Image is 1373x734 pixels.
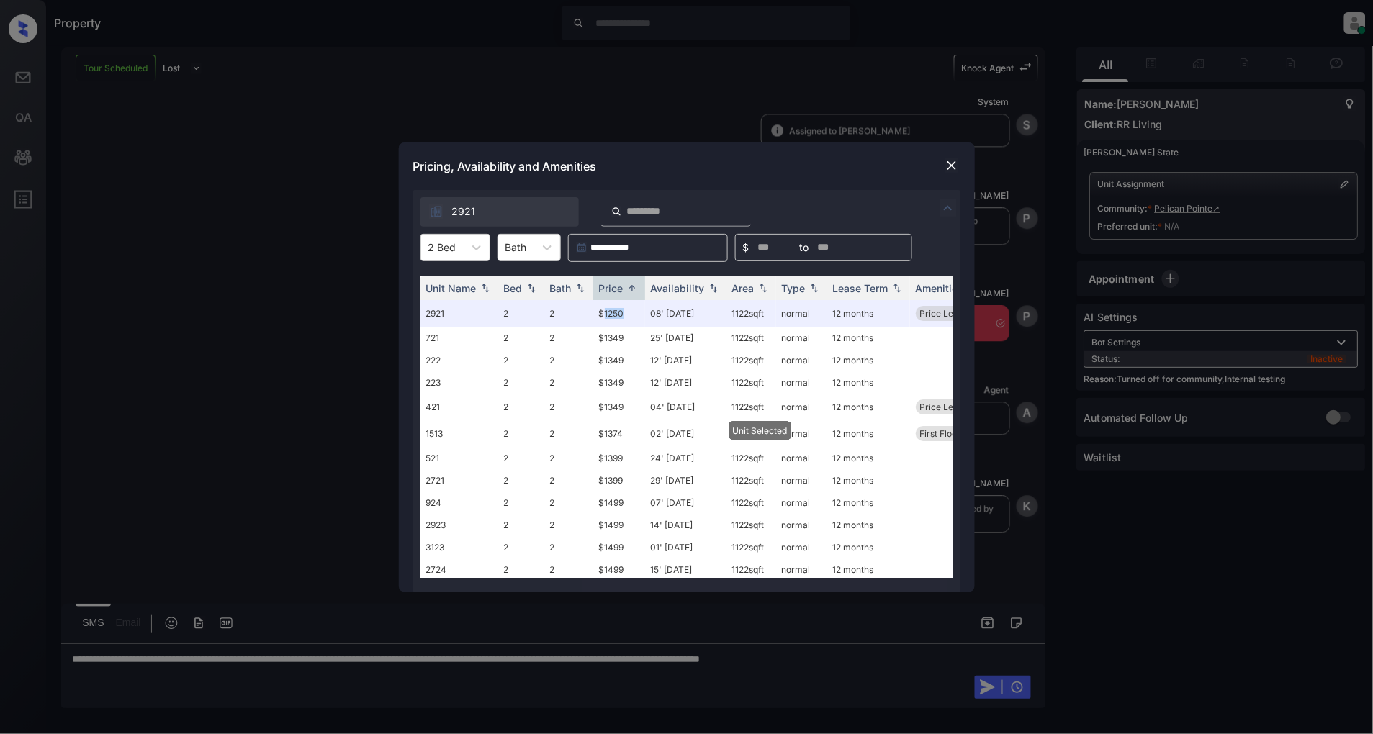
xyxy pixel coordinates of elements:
[544,469,593,491] td: 2
[645,300,726,327] td: 08' [DATE]
[593,371,645,394] td: $1349
[420,300,498,327] td: 2921
[498,327,544,349] td: 2
[827,349,910,371] td: 12 months
[645,420,726,447] td: 02' [DATE]
[544,491,593,514] td: 2
[706,283,721,293] img: sorting
[776,514,827,536] td: normal
[498,447,544,469] td: 2
[645,371,726,394] td: 12' [DATE]
[920,402,973,412] span: Price Leader
[776,300,827,327] td: normal
[498,491,544,514] td: 2
[498,300,544,327] td: 2
[726,469,776,491] td: 1122 sqft
[776,327,827,349] td: normal
[776,371,827,394] td: normal
[645,447,726,469] td: 24' [DATE]
[726,327,776,349] td: 1122 sqft
[782,282,806,294] div: Type
[756,283,770,293] img: sorting
[732,282,755,294] div: Area
[544,300,593,327] td: 2
[645,558,726,581] td: 15' [DATE]
[593,420,645,447] td: $1374
[651,282,705,294] div: Availability
[776,558,827,581] td: normal
[593,491,645,514] td: $1499
[593,536,645,558] td: $1499
[544,447,593,469] td: 2
[776,420,827,447] td: normal
[420,371,498,394] td: 223
[420,469,498,491] td: 2721
[645,491,726,514] td: 07' [DATE]
[524,283,539,293] img: sorting
[593,300,645,327] td: $1250
[544,558,593,581] td: 2
[800,240,809,255] span: to
[593,349,645,371] td: $1349
[420,514,498,536] td: 2923
[498,469,544,491] td: 2
[776,394,827,420] td: normal
[807,283,821,293] img: sorting
[426,282,477,294] div: Unit Name
[726,491,776,514] td: 1122 sqft
[452,204,476,219] span: 2921
[498,536,544,558] td: 2
[726,536,776,558] td: 1122 sqft
[645,514,726,536] td: 14' [DATE]
[544,371,593,394] td: 2
[593,394,645,420] td: $1349
[827,300,910,327] td: 12 months
[498,420,544,447] td: 2
[890,283,904,293] img: sorting
[776,469,827,491] td: normal
[593,558,645,581] td: $1499
[420,491,498,514] td: 924
[420,327,498,349] td: 721
[827,491,910,514] td: 12 months
[916,282,964,294] div: Amenities
[645,536,726,558] td: 01' [DATE]
[593,447,645,469] td: $1399
[776,491,827,514] td: normal
[429,204,444,219] img: icon-zuma
[645,394,726,420] td: 04' [DATE]
[498,394,544,420] td: 2
[827,447,910,469] td: 12 months
[827,536,910,558] td: 12 months
[420,349,498,371] td: 222
[478,283,492,293] img: sorting
[776,349,827,371] td: normal
[420,394,498,420] td: 421
[420,447,498,469] td: 521
[833,282,888,294] div: Lease Term
[827,327,910,349] td: 12 months
[920,308,973,319] span: Price Leader
[625,283,639,294] img: sorting
[544,514,593,536] td: 2
[544,420,593,447] td: 2
[920,428,961,439] span: First Floor
[645,349,726,371] td: 12' [DATE]
[743,240,749,255] span: $
[645,327,726,349] td: 25' [DATE]
[593,514,645,536] td: $1499
[726,394,776,420] td: 1122 sqft
[940,199,957,217] img: icon-zuma
[645,469,726,491] td: 29' [DATE]
[544,394,593,420] td: 2
[550,282,572,294] div: Bath
[593,327,645,349] td: $1349
[611,205,622,218] img: icon-zuma
[544,536,593,558] td: 2
[420,420,498,447] td: 1513
[827,469,910,491] td: 12 months
[544,327,593,349] td: 2
[827,558,910,581] td: 12 months
[726,558,776,581] td: 1122 sqft
[726,447,776,469] td: 1122 sqft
